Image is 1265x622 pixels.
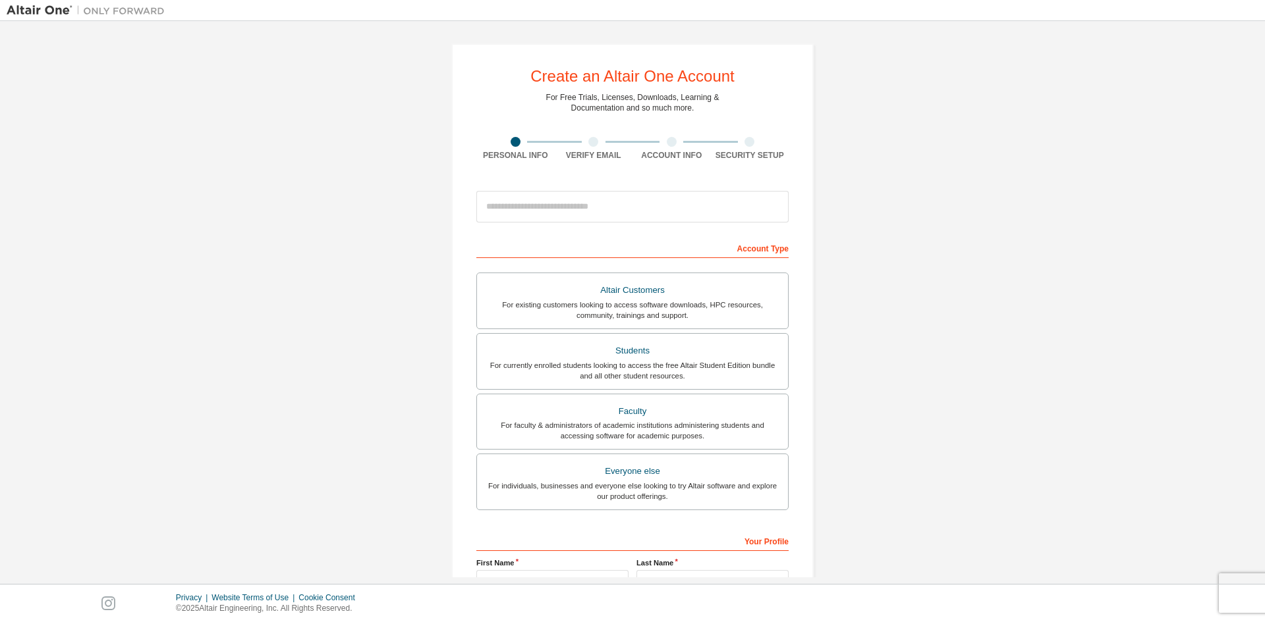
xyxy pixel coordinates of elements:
img: Altair One [7,4,171,17]
div: Personal Info [476,150,555,161]
div: For existing customers looking to access software downloads, HPC resources, community, trainings ... [485,299,780,321]
div: Account Info [632,150,711,161]
div: Security Setup [711,150,789,161]
div: Cookie Consent [298,592,362,603]
img: instagram.svg [101,596,115,610]
div: For Free Trials, Licenses, Downloads, Learning & Documentation and so much more. [546,92,719,113]
div: Your Profile [476,530,789,551]
div: Privacy [176,592,211,603]
label: Last Name [636,557,789,568]
div: Faculty [485,402,780,421]
p: © 2025 Altair Engineering, Inc. All Rights Reserved. [176,603,363,614]
div: For individuals, businesses and everyone else looking to try Altair software and explore our prod... [485,480,780,502]
label: First Name [476,557,629,568]
div: Verify Email [555,150,633,161]
div: Altair Customers [485,281,780,299]
div: Everyone else [485,462,780,480]
div: Account Type [476,237,789,258]
div: Students [485,342,780,360]
div: For faculty & administrators of academic institutions administering students and accessing softwa... [485,420,780,441]
div: For currently enrolled students looking to access the free Altair Student Edition bundle and all ... [485,360,780,381]
div: Create an Altair One Account [530,68,735,84]
div: Website Terms of Use [211,592,298,603]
